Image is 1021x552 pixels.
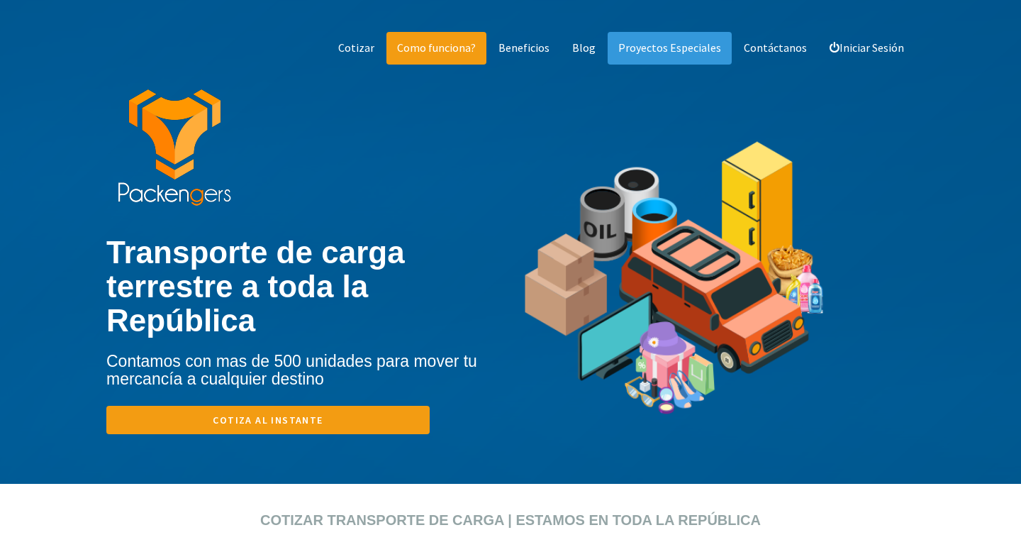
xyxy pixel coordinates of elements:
[106,235,405,338] b: Transporte de carga terrestre a toda la República
[488,32,560,65] a: Beneficios
[521,93,827,485] img: tipos de mercancia de transporte de carga
[608,32,732,65] a: Proyectos Especiales
[950,481,1004,535] iframe: Drift Widget Chat Controller
[562,32,606,65] a: Blog
[733,32,818,65] a: Contáctanos
[819,32,915,65] a: Iniciar Sesión
[106,406,430,434] a: Cotiza al instante
[729,333,1012,490] iframe: Drift Widget Chat Window
[117,89,232,207] img: packengers
[128,512,893,528] h2: Cotizar transporte de carga | Estamos en toda la República
[106,353,510,389] h4: Contamos con mas de 500 unidades para mover tu mercancía a cualquier destino
[11,484,1010,498] div: click para cotizar
[386,32,486,65] a: Como funciona?
[328,32,385,65] a: Cotizar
